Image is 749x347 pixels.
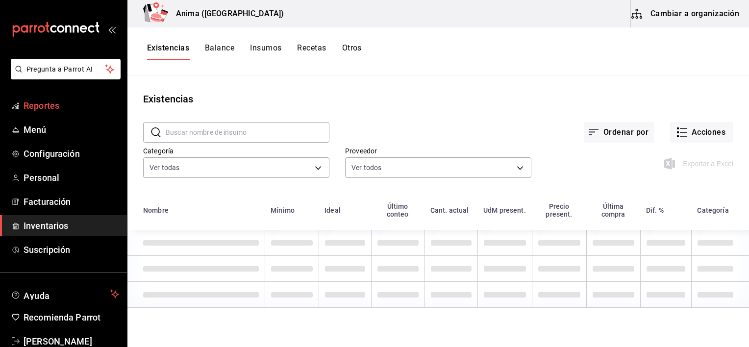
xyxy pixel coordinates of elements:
[670,122,733,143] button: Acciones
[24,288,106,300] span: Ayuda
[430,206,469,214] div: Cant. actual
[168,8,284,20] h3: Anima ([GEOGRAPHIC_DATA])
[584,122,654,143] button: Ordenar por
[646,206,664,214] div: Dif. %
[345,148,531,154] label: Proveedor
[483,206,526,214] div: UdM present.
[150,163,179,173] span: Ver todas
[24,311,119,324] span: Recomienda Parrot
[147,43,189,60] button: Existencias
[271,206,295,214] div: Mínimo
[24,99,119,112] span: Reportes
[325,206,341,214] div: Ideal
[166,123,329,142] input: Buscar nombre de insumo
[342,43,362,60] button: Otros
[24,243,119,256] span: Suscripción
[24,219,119,232] span: Inventarios
[697,206,728,214] div: Categoría
[108,25,116,33] button: open_drawer_menu
[592,202,634,218] div: Última compra
[11,59,121,79] button: Pregunta a Parrot AI
[205,43,234,60] button: Balance
[351,163,381,173] span: Ver todos
[24,195,119,208] span: Facturación
[24,123,119,136] span: Menú
[143,92,193,106] div: Existencias
[7,71,121,81] a: Pregunta a Parrot AI
[297,43,326,60] button: Recetas
[24,147,119,160] span: Configuración
[377,202,419,218] div: Último conteo
[26,64,105,74] span: Pregunta a Parrot AI
[538,202,580,218] div: Precio present.
[147,43,362,60] div: navigation tabs
[143,206,169,214] div: Nombre
[143,148,329,154] label: Categoría
[24,171,119,184] span: Personal
[250,43,281,60] button: Insumos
